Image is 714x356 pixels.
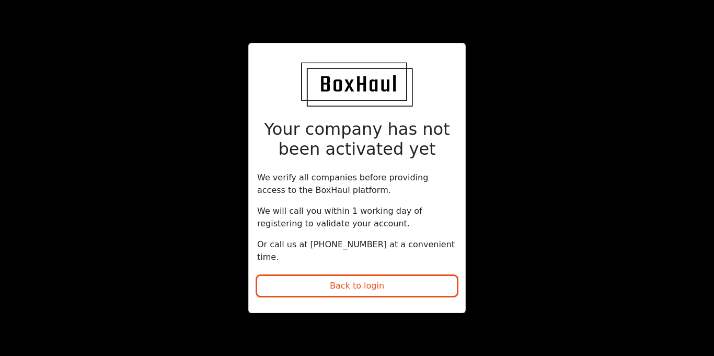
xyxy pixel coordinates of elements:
[257,205,457,230] p: We will call you within 1 working day of registering to validate your account.
[257,238,457,263] p: Or call us at [PHONE_NUMBER] at a convenient time.
[301,62,413,107] img: BoxHaul
[257,272,457,304] a: Back to login
[257,119,457,159] h2: Your company has not been activated yet
[257,276,457,296] button: Back to login
[257,171,457,197] p: We verify all companies before providing access to the BoxHaul platform.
